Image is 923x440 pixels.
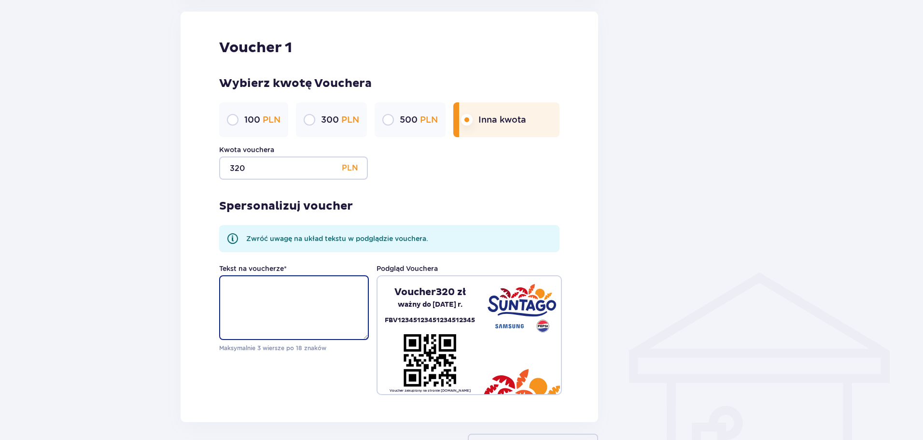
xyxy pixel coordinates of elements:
p: Spersonalizuj voucher [219,199,353,213]
label: Kwota vouchera [219,145,274,155]
p: Podgląd Vouchera [377,264,438,273]
p: Voucher 320 zł [394,286,466,298]
p: Wybierz kwotę Vouchera [219,76,559,91]
p: PLN [342,156,358,180]
img: Suntago - Samsung - Pepsi [488,284,556,332]
label: Tekst na voucherze * [219,264,287,273]
p: 500 [400,114,438,126]
span: PLN [263,114,280,125]
p: ważny do [DATE] r. [398,298,462,311]
p: Voucher 1 [219,39,292,57]
p: FBV12345123451234512345 [385,315,475,326]
p: Zwróć uwagę na układ tekstu w podglądzie vouchera. [246,234,428,243]
span: PLN [341,114,359,125]
p: 300 [321,114,359,126]
p: 100 [244,114,280,126]
span: PLN [420,114,438,125]
p: Maksymalnie 3 wiersze po 18 znaków [219,344,369,353]
p: Inna kwota [478,114,526,126]
p: Voucher zakupiony na stronie [DOMAIN_NAME] [390,388,471,393]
